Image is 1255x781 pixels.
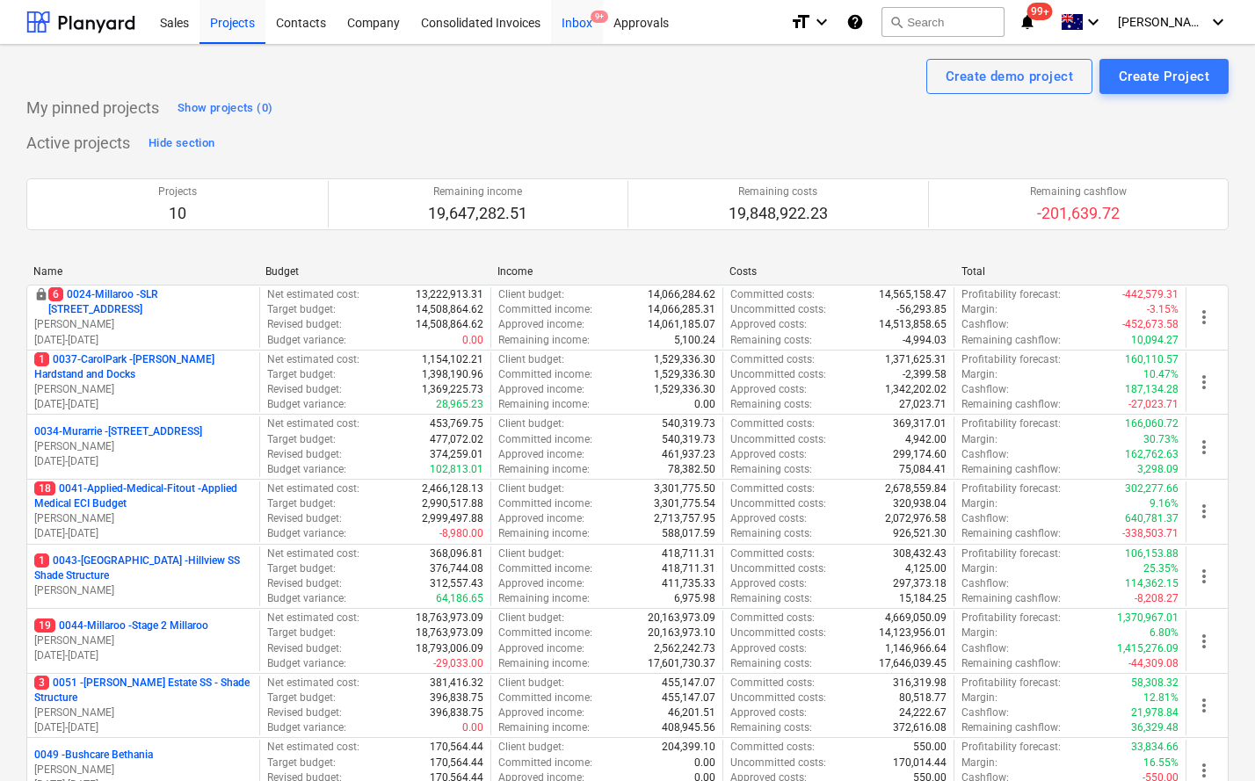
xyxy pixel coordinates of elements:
[1143,561,1179,576] p: 25.35%
[903,367,947,382] p: -2,399.58
[416,302,483,317] p: 14,508,864.62
[498,367,592,382] p: Committed income :
[903,333,947,348] p: -4,994.03
[1122,317,1179,332] p: -452,673.58
[267,481,359,496] p: Net estimated cost :
[654,382,715,397] p: 1,529,336.30
[48,287,63,301] span: 6
[267,317,342,332] p: Revised budget :
[1137,462,1179,477] p: 3,298.09
[267,367,336,382] p: Target budget :
[893,416,947,431] p: 369,317.01
[498,705,584,720] p: Approved income :
[428,184,527,199] p: Remaining income
[662,416,715,431] p: 540,319.73
[416,611,483,626] p: 18,763,973.09
[34,618,208,633] p: 0044-Millaroo - Stage 2 Millaroo
[961,382,1009,397] p: Cashflow :
[961,611,1061,626] p: Profitability forecast :
[34,382,252,397] p: [PERSON_NAME]
[34,397,252,412] p: [DATE] - [DATE]
[34,720,252,735] p: [DATE] - [DATE]
[498,511,584,526] p: Approved income :
[34,676,252,736] div: 30051 -[PERSON_NAME] Estate SS - Shade Structure[PERSON_NAME][DATE]-[DATE]
[730,447,807,462] p: Approved costs :
[899,462,947,477] p: 75,084.41
[416,626,483,640] p: 18,763,973.09
[668,462,715,477] p: 78,382.50
[961,287,1061,302] p: Profitability forecast :
[730,641,807,656] p: Approved costs :
[498,462,590,477] p: Remaining income :
[730,591,812,606] p: Remaining costs :
[961,591,1061,606] p: Remaining cashflow :
[885,352,947,367] p: 1,371,625.31
[893,447,947,462] p: 299,174.60
[422,496,483,511] p: 2,990,517.88
[694,397,715,412] p: 0.00
[430,432,483,447] p: 477,072.02
[961,352,1061,367] p: Profitability forecast :
[729,265,947,278] div: Costs
[436,397,483,412] p: 28,965.23
[34,317,252,332] p: [PERSON_NAME]
[961,265,1179,278] div: Total
[926,59,1092,94] button: Create demo project
[498,447,584,462] p: Approved income :
[34,553,252,583] p: 0043-[GEOGRAPHIC_DATA] - Hillview SS Shade Structure
[648,656,715,671] p: 17,601,730.37
[893,496,947,511] p: 320,938.04
[34,333,252,348] p: [DATE] - [DATE]
[730,462,812,477] p: Remaining costs :
[436,591,483,606] p: 64,186.65
[961,367,997,382] p: Margin :
[1125,546,1179,561] p: 106,153.88
[267,576,342,591] p: Revised budget :
[885,641,947,656] p: 1,146,966.64
[1030,184,1127,199] p: Remaining cashflow
[674,333,715,348] p: 5,100.24
[961,691,997,705] p: Margin :
[34,705,252,720] p: [PERSON_NAME]
[961,546,1061,561] p: Profitability forecast :
[498,397,590,412] p: Remaining income :
[34,287,48,317] div: This project is confidential
[790,11,811,33] i: format_size
[730,611,815,626] p: Committed costs :
[430,691,483,705] p: 396,838.75
[674,591,715,606] p: 6,975.98
[416,317,483,332] p: 14,508,864.62
[730,287,815,302] p: Committed costs :
[498,691,592,705] p: Committed income :
[1193,566,1215,587] span: more_vert
[730,397,812,412] p: Remaining costs :
[885,382,947,397] p: 1,342,202.02
[730,561,826,576] p: Uncommitted costs :
[34,553,252,598] div: 10043-[GEOGRAPHIC_DATA] -Hillview SS Shade Structure[PERSON_NAME]
[267,561,336,576] p: Target budget :
[34,648,252,663] p: [DATE] - [DATE]
[498,576,584,591] p: Approved income :
[730,352,815,367] p: Committed costs :
[267,511,342,526] p: Revised budget :
[905,432,947,447] p: 4,942.00
[1193,437,1215,458] span: more_vert
[730,676,815,691] p: Committed costs :
[648,626,715,640] p: 20,163,973.10
[498,496,592,511] p: Committed income :
[34,454,252,469] p: [DATE] - [DATE]
[1193,695,1215,716] span: more_vert
[416,641,483,656] p: 18,793,006.09
[730,576,807,591] p: Approved costs :
[1193,372,1215,393] span: more_vert
[26,133,130,154] p: Active projects
[498,656,590,671] p: Remaining income :
[662,526,715,541] p: 588,017.59
[1208,11,1229,33] i: keyboard_arrow_down
[961,526,1061,541] p: Remaining cashflow :
[879,317,947,332] p: 14,513,858.65
[34,511,252,526] p: [PERSON_NAME]
[498,416,564,431] p: Client budget :
[662,561,715,576] p: 418,711.31
[730,416,815,431] p: Committed costs :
